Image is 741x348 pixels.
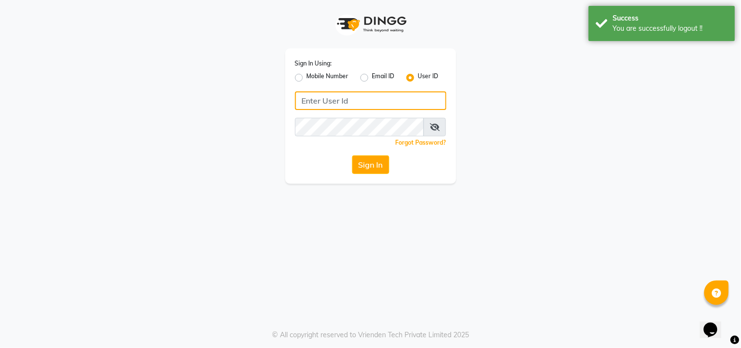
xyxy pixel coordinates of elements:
[613,13,728,23] div: Success
[372,72,395,84] label: Email ID
[700,309,731,338] iframe: chat widget
[396,139,446,146] a: Forgot Password?
[613,23,728,34] div: You are successfully logout !!
[295,59,332,68] label: Sign In Using:
[295,118,424,136] input: Username
[352,155,389,174] button: Sign In
[295,91,446,110] input: Username
[307,72,349,84] label: Mobile Number
[332,10,410,39] img: logo1.svg
[418,72,439,84] label: User ID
